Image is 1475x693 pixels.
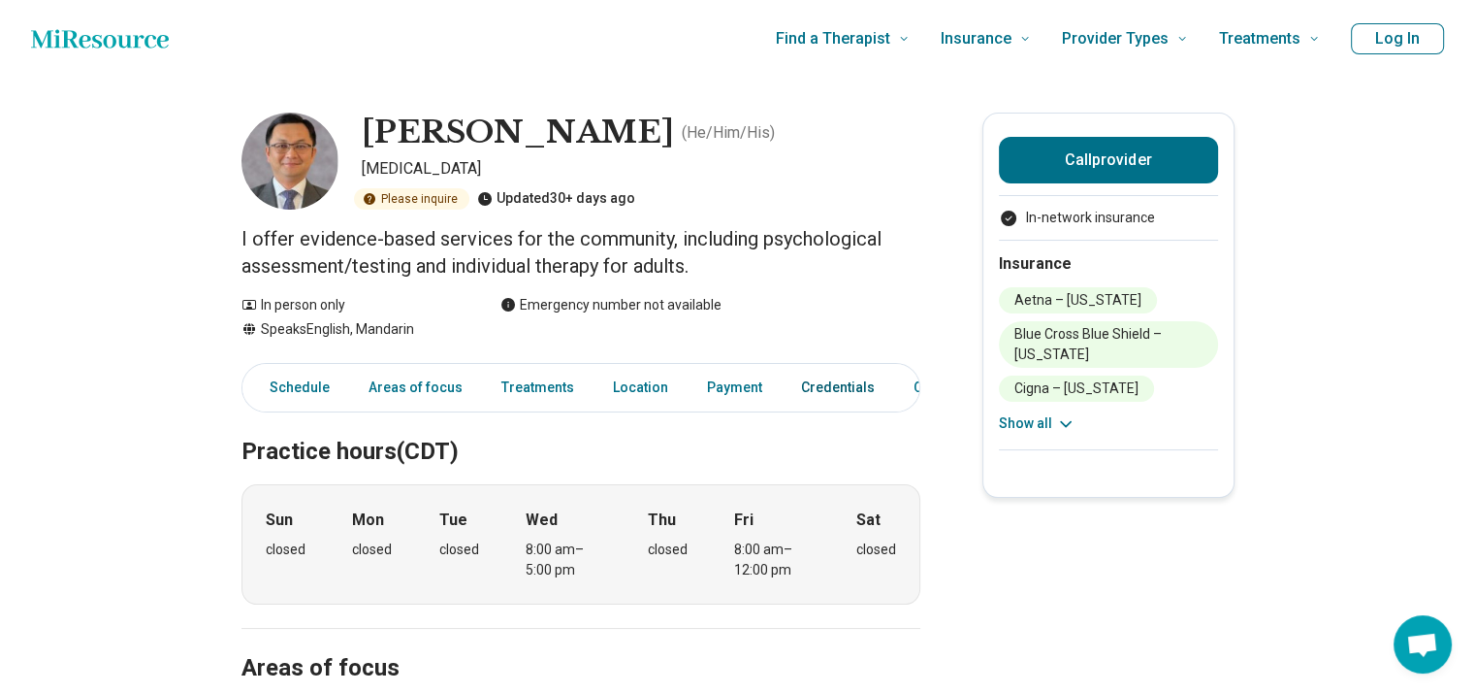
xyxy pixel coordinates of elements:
[999,287,1157,313] li: Aetna – [US_STATE]
[241,484,920,605] div: When does the program meet?
[439,540,479,560] div: closed
[999,208,1218,228] li: In-network insurance
[354,188,469,210] div: Please inquire
[941,25,1011,52] span: Insurance
[490,368,586,408] a: Treatments
[526,509,558,532] strong: Wed
[500,295,721,315] div: Emergency number not available
[241,225,920,280] p: I offer evidence-based services for the community, including psychological assessment/testing and...
[682,121,775,145] p: ( He/Him/His )
[241,606,920,685] h2: Areas of focus
[776,25,890,52] span: Find a Therapist
[734,540,809,580] div: 8:00 am – 12:00 pm
[999,208,1218,228] ul: Payment options
[601,368,680,408] a: Location
[31,19,169,58] a: Home page
[999,321,1218,368] li: Blue Cross Blue Shield – [US_STATE]
[266,540,305,560] div: closed
[241,113,338,210] img: Wei-Cheng Hsiao, Psychologist
[1351,23,1444,54] button: Log In
[999,376,1154,402] li: Cigna – [US_STATE]
[241,389,920,469] h2: Practice hours (CDT)
[439,509,467,532] strong: Tue
[1394,615,1452,674] div: Open chat
[789,368,886,408] a: Credentials
[856,509,881,532] strong: Sat
[241,319,462,340] div: Speaks English, Mandarin
[999,252,1218,276] h2: Insurance
[648,509,676,532] strong: Thu
[477,188,635,210] div: Updated 30+ days ago
[246,368,341,408] a: Schedule
[648,540,688,560] div: closed
[1219,25,1300,52] span: Treatments
[526,540,600,580] div: 8:00 am – 5:00 pm
[362,113,674,153] h1: [PERSON_NAME]
[1062,25,1169,52] span: Provider Types
[999,413,1075,434] button: Show all
[856,540,896,560] div: closed
[362,157,920,181] p: [MEDICAL_DATA]
[999,137,1218,183] button: Callprovider
[734,509,754,532] strong: Fri
[902,368,972,408] a: Other
[266,509,293,532] strong: Sun
[695,368,774,408] a: Payment
[241,295,462,315] div: In person only
[352,509,384,532] strong: Mon
[357,368,474,408] a: Areas of focus
[352,540,392,560] div: closed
